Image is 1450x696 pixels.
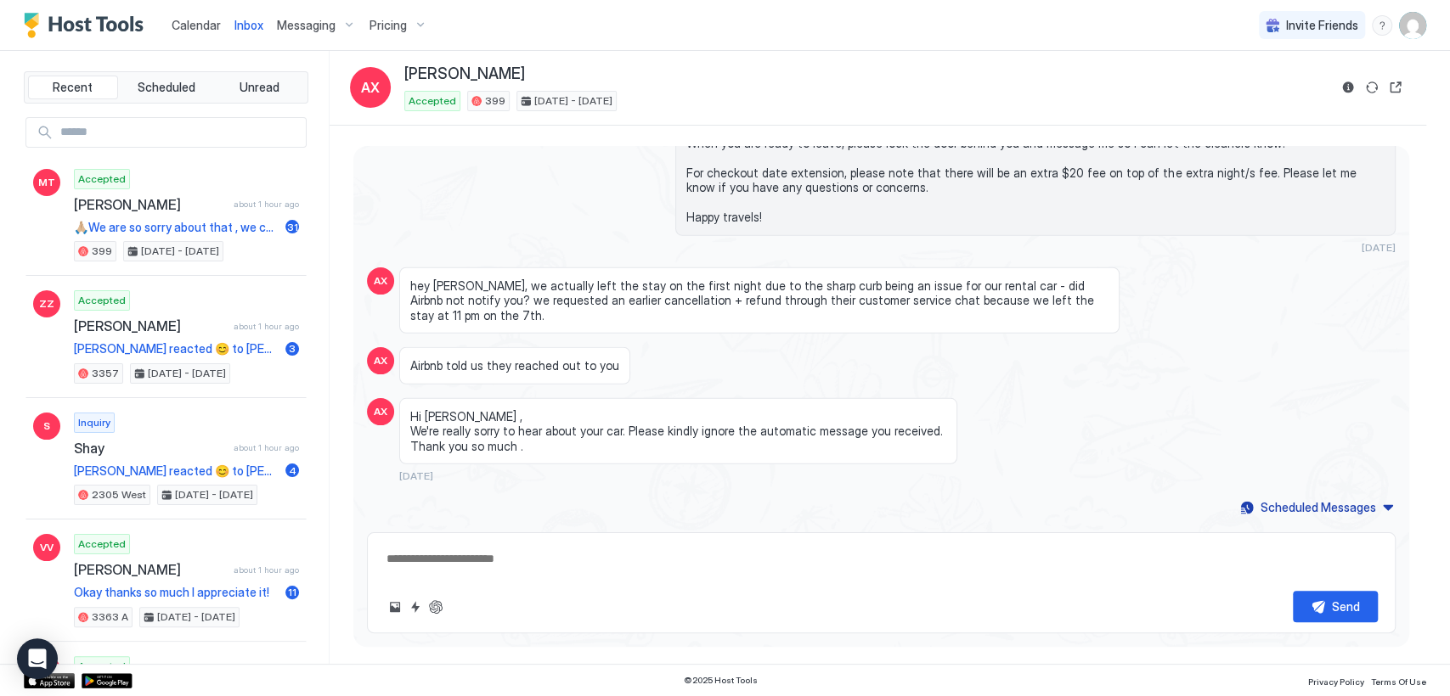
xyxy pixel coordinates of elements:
button: ChatGPT Auto Reply [426,597,446,617]
span: 399 [485,93,505,109]
span: AX [361,77,380,98]
span: [DATE] [399,469,433,482]
span: Inbox [234,18,263,32]
span: Messaging [277,18,336,33]
span: S [43,418,50,434]
div: Send [1332,598,1360,615]
span: Shay [74,440,227,457]
span: Accepted [78,659,126,674]
span: [DATE] - [DATE] [534,93,612,109]
a: Privacy Policy [1308,671,1364,689]
span: about 1 hour ago [234,564,299,575]
button: Quick reply [405,597,426,617]
div: User profile [1399,12,1426,39]
a: App Store [24,673,75,688]
button: Sync reservation [1362,77,1382,98]
span: Unread [240,80,279,95]
button: Recent [28,76,118,99]
span: hey [PERSON_NAME], we actually left the stay on the first night due to the sharp curb being an is... [410,278,1109,323]
span: about 1 hour ago [234,321,299,332]
span: [PERSON_NAME] [74,196,227,213]
div: menu [1372,15,1392,36]
span: [PERSON_NAME] reacted 😊 to [PERSON_NAME]’s message "Hi [PERSON_NAME]! Thank you for the informati... [74,341,279,356]
span: 11 [288,586,296,598]
span: [PERSON_NAME] reacted 😊 to [PERSON_NAME] ’s message "Thank you" [74,463,279,479]
span: ZZ [39,296,54,312]
a: Calendar [172,16,221,34]
a: Google Play Store [82,673,133,688]
span: [DATE] [1362,241,1396,254]
span: Scheduled [138,80,195,95]
span: about 1 hour ago [234,199,299,210]
span: AX [374,353,387,368]
span: 2305 West [92,487,146,502]
a: Inbox [234,16,263,34]
span: Accepted [78,171,126,187]
span: Hi [PERSON_NAME] , We're really sorry to hear about your car. Please kindly ignore the automatic ... [410,409,946,454]
a: Host Tools Logo [24,13,151,38]
span: 🙏🏼We are so sorry about that , we can only offer a refund for 2 nights according to our policy. T... [74,220,279,235]
span: [DATE] - [DATE] [148,366,226,381]
span: Pricing [370,18,407,33]
button: Reservation information [1338,77,1358,98]
span: Terms Of Use [1371,676,1426,687]
a: Terms Of Use [1371,671,1426,689]
button: Unread [214,76,304,99]
button: Scheduled Messages [1238,496,1396,519]
span: Invite Friends [1286,18,1358,33]
span: Recent [53,80,93,95]
span: AX [374,273,387,289]
input: Input Field [54,118,306,147]
span: 399 [92,244,112,259]
div: Scheduled Messages [1261,498,1376,516]
span: [PERSON_NAME] [74,317,227,334]
div: Open Intercom Messenger [17,638,58,679]
span: [DATE] - [DATE] [141,244,219,259]
span: Privacy Policy [1308,676,1364,687]
span: Accepted [409,93,456,109]
span: AX [374,404,387,419]
span: [DATE] - [DATE] [175,487,253,502]
span: Accepted [78,293,126,308]
button: Scheduled [121,76,212,99]
span: [PERSON_NAME] [74,561,227,578]
span: 3357 [92,366,119,381]
span: VV [40,540,54,555]
span: Airbnb told us they reached out to you [410,358,619,373]
span: 4 [289,464,296,477]
button: Send [1293,591,1378,622]
span: MT [38,175,55,190]
span: 31 [287,221,298,233]
span: Calendar [172,18,221,32]
span: Accepted [78,536,126,552]
span: Inquiry [78,415,110,430]
span: about 1 hour ago [234,442,299,453]
span: [DATE] - [DATE] [157,609,235,625]
span: © 2025 Host Tools [684,675,758,686]
span: 3363 A [92,609,128,625]
button: Upload image [385,597,405,617]
span: 3 [289,342,296,355]
span: [PERSON_NAME] [404,65,525,84]
div: tab-group [24,71,308,104]
span: Okay thanks so much I appreciate it! [74,585,279,600]
button: Open reservation [1385,77,1406,98]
